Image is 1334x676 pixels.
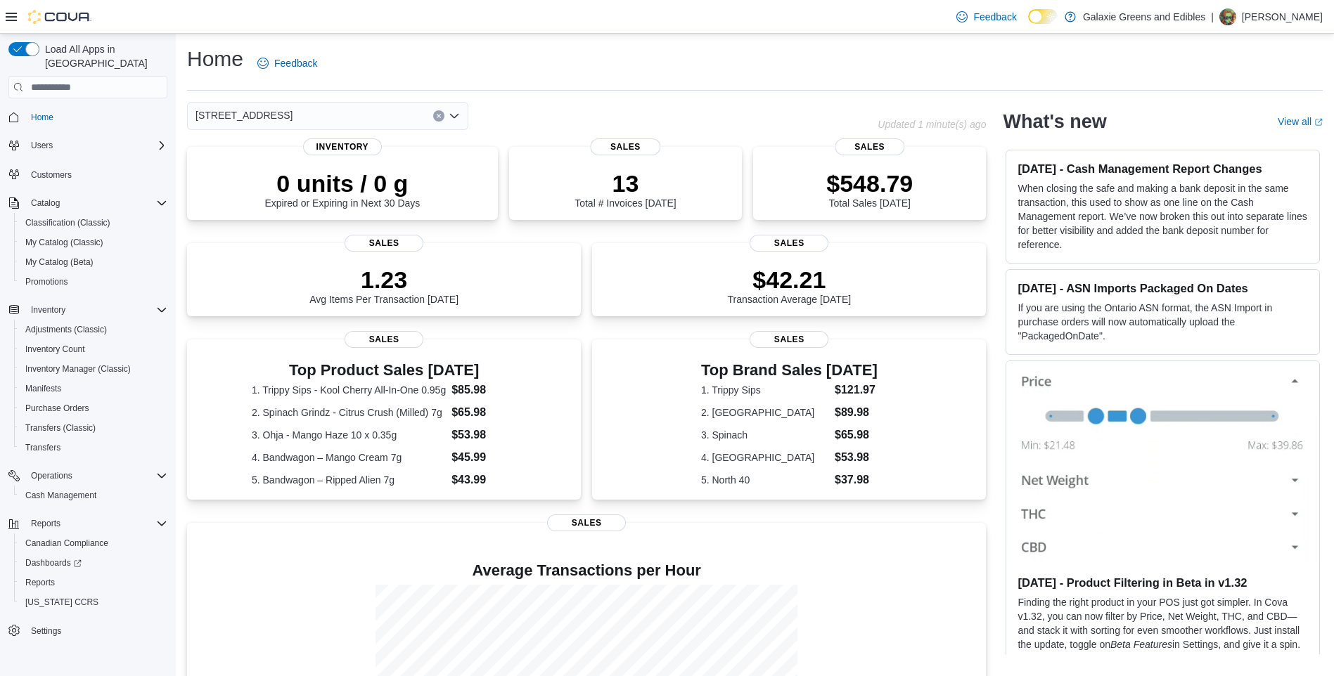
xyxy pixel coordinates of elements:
[591,138,660,155] span: Sales
[25,217,110,228] span: Classification (Classic)
[25,515,66,532] button: Reports
[252,383,446,397] dt: 1. Trippy Sips - Kool Cherry All-In-One 0.95g
[25,577,55,588] span: Reports
[25,237,103,248] span: My Catalog (Classic)
[198,562,975,579] h4: Average Transactions per Hour
[20,554,87,571] a: Dashboards
[701,473,829,487] dt: 5. North 40
[20,234,109,251] a: My Catalog (Classic)
[3,514,173,533] button: Reports
[449,110,460,122] button: Open list of options
[25,383,61,394] span: Manifests
[252,362,516,379] h3: Top Product Sales [DATE]
[309,266,458,294] p: 1.23
[835,472,878,488] dd: $37.98
[451,472,516,488] dd: $43.99
[20,487,102,504] a: Cash Management
[20,380,67,397] a: Manifests
[20,420,101,436] a: Transfers (Classic)
[31,197,60,209] span: Catalog
[20,535,114,552] a: Canadian Compliance
[25,403,89,414] span: Purchase Orders
[25,467,167,484] span: Operations
[25,467,78,484] button: Operations
[1083,8,1205,25] p: Galaxie Greens and Edibles
[25,344,85,355] span: Inventory Count
[264,169,420,209] div: Expired or Expiring in Next 30 Days
[1028,24,1029,25] span: Dark Mode
[25,165,167,183] span: Customers
[14,379,173,398] button: Manifests
[25,623,67,639] a: Settings
[25,109,59,126] a: Home
[3,466,173,486] button: Operations
[20,341,91,358] a: Inventory Count
[20,594,104,611] a: [US_STATE] CCRS
[3,107,173,127] button: Home
[1242,8,1323,25] p: [PERSON_NAME]
[14,486,173,505] button: Cash Management
[20,594,167,611] span: Washington CCRS
[252,428,446,442] dt: 3. Ohja - Mango Haze 10 x 0.35g
[20,273,167,290] span: Promotions
[750,235,828,252] span: Sales
[14,339,173,359] button: Inventory Count
[25,137,167,154] span: Users
[3,193,173,213] button: Catalog
[25,442,60,453] span: Transfers
[345,331,423,348] span: Sales
[20,400,95,417] a: Purchase Orders
[25,301,167,318] span: Inventory
[14,359,173,379] button: Inventory Manager (Classic)
[3,620,173,641] button: Settings
[20,254,99,271] a: My Catalog (Beta)
[195,107,293,124] span: [STREET_ADDRESS]
[701,405,829,420] dt: 2. [GEOGRAPHIC_DATA]
[20,254,167,271] span: My Catalog (Beta)
[835,449,878,466] dd: $53.98
[14,233,173,252] button: My Catalog (Classic)
[826,169,913,209] div: Total Sales [DATE]
[3,164,173,184] button: Customers
[826,169,913,197] p: $548.79
[14,213,173,233] button: Classification (Classic)
[25,363,131,375] span: Inventory Manager (Classic)
[1028,9,1058,24] input: Dark Mode
[1018,162,1308,176] h3: [DATE] - Cash Management Report Changes
[20,214,167,231] span: Classification (Classic)
[14,418,173,438] button: Transfers (Classic)
[31,304,65,316] span: Inventory
[25,276,68,287] span: Promotions
[701,450,829,464] dt: 4. [GEOGRAPHIC_DATA]
[25,167,77,183] a: Customers
[20,234,167,251] span: My Catalog (Classic)
[451,382,516,398] dd: $85.98
[1018,576,1308,590] h3: [DATE] - Product Filtering in Beta in v1.32
[14,272,173,292] button: Promotions
[187,45,243,73] h1: Home
[1018,281,1308,295] h3: [DATE] - ASN Imports Packaged On Dates
[345,235,423,252] span: Sales
[3,136,173,155] button: Users
[20,554,167,571] span: Dashboards
[14,398,173,418] button: Purchase Orders
[20,321,113,338] a: Adjustments (Classic)
[20,420,167,436] span: Transfers (Classic)
[728,266,852,305] div: Transaction Average [DATE]
[20,321,167,338] span: Adjustments (Classic)
[973,10,1016,24] span: Feedback
[252,49,323,77] a: Feedback
[20,574,167,591] span: Reports
[20,380,167,397] span: Manifests
[20,360,136,377] a: Inventory Manager (Classic)
[31,625,61,637] span: Settings
[1110,639,1172,650] em: Beta Features
[25,301,71,318] button: Inventory
[1219,8,1236,25] div: Terri Ganczar
[14,592,173,612] button: [US_STATE] CCRS
[1018,181,1308,252] p: When closing the safe and making a bank deposit in the same transaction, this used to show as one...
[28,10,91,24] img: Cova
[25,195,65,212] button: Catalog
[701,383,829,397] dt: 1. Trippy Sips
[547,514,626,531] span: Sales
